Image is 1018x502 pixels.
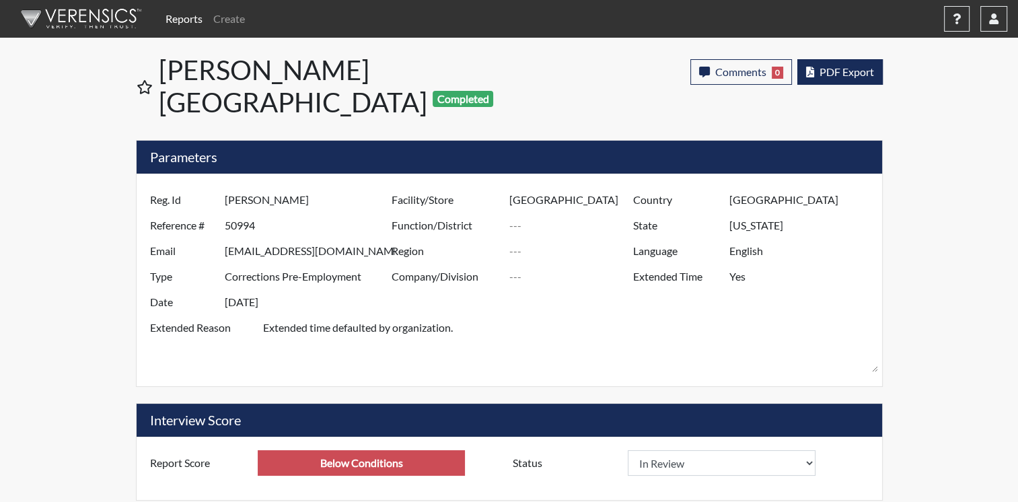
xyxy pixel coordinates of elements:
[137,404,882,437] h5: Interview Score
[623,213,729,238] label: State
[509,238,637,264] input: ---
[159,54,511,118] h1: [PERSON_NAME][GEOGRAPHIC_DATA]
[509,187,637,213] input: ---
[160,5,208,32] a: Reports
[623,187,729,213] label: Country
[140,315,263,373] label: Extended Reason
[225,264,395,289] input: ---
[140,213,225,238] label: Reference #
[503,450,628,476] label: Status
[729,264,878,289] input: ---
[381,187,509,213] label: Facility/Store
[140,187,225,213] label: Reg. Id
[772,67,783,79] span: 0
[225,213,395,238] input: ---
[503,450,879,476] div: Document a decision to hire or decline a candiate
[381,238,509,264] label: Region
[140,450,258,476] label: Report Score
[225,238,395,264] input: ---
[729,213,878,238] input: ---
[509,264,637,289] input: ---
[623,238,729,264] label: Language
[140,264,225,289] label: Type
[729,187,878,213] input: ---
[433,91,493,107] span: Completed
[208,5,250,32] a: Create
[797,59,883,85] button: PDF Export
[137,141,882,174] h5: Parameters
[509,213,637,238] input: ---
[820,65,874,78] span: PDF Export
[225,289,395,315] input: ---
[140,289,225,315] label: Date
[623,264,729,289] label: Extended Time
[381,264,509,289] label: Company/Division
[225,187,395,213] input: ---
[690,59,792,85] button: Comments0
[715,65,766,78] span: Comments
[729,238,878,264] input: ---
[381,213,509,238] label: Function/District
[258,450,465,476] input: ---
[140,238,225,264] label: Email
